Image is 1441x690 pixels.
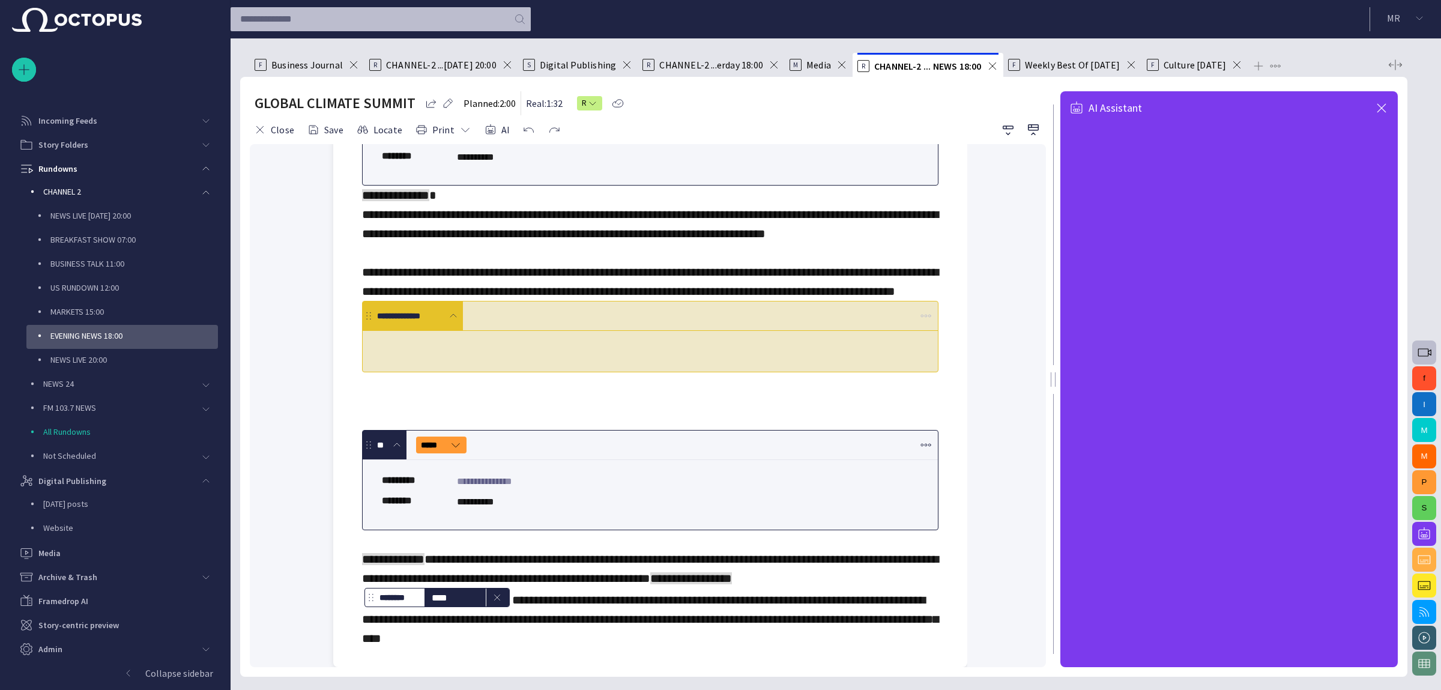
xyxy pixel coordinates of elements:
p: R [642,59,654,71]
button: Collapse sidebar [12,661,218,685]
div: RCHANNEL-2 ... NEWS 18:00 [853,53,1003,77]
div: Story-centric preview [12,613,218,637]
div: BREAKFAST SHOW 07:00 [26,229,218,253]
button: AI [480,119,514,141]
div: EVENING NEWS 18:00 [26,325,218,349]
p: US RUNDOWN 12:00 [50,282,218,294]
h2: GLOBAL CLIMATE SUMMIT [255,94,415,113]
div: US RUNDOWN 12:00 [26,277,218,301]
p: M [790,59,802,71]
p: BUSINESS TALK 11:00 [50,258,218,270]
div: All Rundowns [19,421,218,445]
p: NEWS LIVE 20:00 [50,354,218,366]
div: FCulture [DATE] [1142,53,1248,77]
div: Website [19,517,218,541]
div: FBusiness Journal [250,53,364,77]
iframe: AI Assistant [1060,125,1398,667]
p: F [1008,59,1020,71]
p: F [255,59,267,71]
p: Archive & Trash [38,571,97,583]
img: Octopus News Room [12,8,142,32]
p: NEWS 24 [43,378,194,390]
span: Culture [DATE] [1164,59,1227,71]
p: Not Scheduled [43,450,194,462]
p: CHANNEL 2 [43,186,194,198]
div: BUSINESS TALK 11:00 [26,253,218,277]
p: BREAKFAST SHOW 07:00 [50,234,218,246]
span: R [582,97,588,109]
span: CHANNEL-2 ... NEWS 18:00 [874,60,982,72]
p: Admin [38,643,62,655]
p: Rundowns [38,163,77,175]
span: Business Journal [271,59,343,71]
p: Media [38,547,61,559]
span: Media [806,59,831,71]
span: Digital Publishing [540,59,616,71]
p: R [369,59,381,71]
p: NEWS LIVE [DATE] 20:00 [50,210,218,222]
div: MMedia [785,53,853,77]
div: [DATE] posts [19,493,218,517]
p: Digital Publishing [38,475,106,487]
button: Close [250,119,298,141]
span: CHANNEL-2 ...erday 18:00 [659,59,763,71]
button: f [1412,366,1436,390]
button: Print [411,119,476,141]
div: RCHANNEL-2 ...[DATE] 20:00 [364,53,518,77]
button: I [1412,392,1436,416]
p: Real: 1:32 [526,96,563,110]
p: F [1147,59,1159,71]
button: S [1412,496,1436,520]
div: RCHANNEL-2 ...erday 18:00 [638,53,785,77]
div: NEWS LIVE [DATE] 20:00 [26,205,218,229]
p: Story-centric preview [38,619,119,631]
div: MARKETS 15:00 [26,301,218,325]
button: P [1412,470,1436,494]
p: R [857,60,869,72]
p: Website [43,522,218,534]
div: Framedrop AI [12,589,218,613]
p: S [523,59,535,71]
button: M [1412,418,1436,442]
span: CHANNEL-2 ...[DATE] 20:00 [386,59,497,71]
p: Framedrop AI [38,595,88,607]
div: FWeekly Best Of [DATE] [1003,53,1142,77]
div: Media [12,541,218,565]
p: Collapse sidebar [145,666,213,680]
button: Save [303,119,348,141]
span: AI Assistant [1089,103,1142,113]
span: Weekly Best Of [DATE] [1025,59,1120,71]
p: FM 103.7 NEWS [43,402,194,414]
div: SDigital Publishing [518,53,638,77]
p: MARKETS 15:00 [50,306,218,318]
p: EVENING NEWS 18:00 [50,330,218,342]
p: Incoming Feeds [38,115,97,127]
button: M [1412,444,1436,468]
p: M R [1387,11,1400,25]
p: [DATE] posts [43,498,218,510]
ul: main menu [12,85,218,642]
p: Planned: 2:00 [464,96,516,110]
button: Locate [352,119,406,141]
button: MR [1377,7,1434,29]
p: Story Folders [38,139,88,151]
div: NEWS LIVE 20:00 [26,349,218,373]
p: All Rundowns [43,426,218,438]
button: R [577,92,602,114]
